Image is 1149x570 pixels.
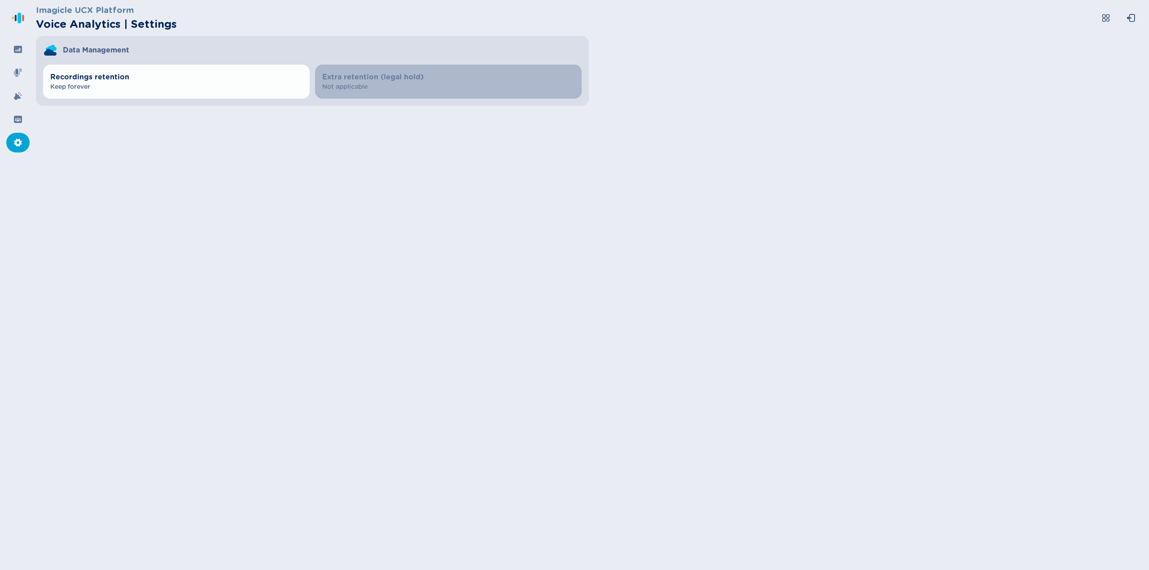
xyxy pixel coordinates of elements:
div: Alarms [6,86,30,106]
div: Recordings [6,63,30,83]
svg: mic-fill [13,68,22,77]
span: Extra retention (legal hold) [322,72,574,83]
span: Data Management [63,45,129,56]
div: Dashboard [6,39,30,59]
h3: Imagicle UCX Platform [36,4,177,16]
div: Settings [6,133,30,152]
button: Recordings retentionKeep forever [43,65,310,99]
svg: dashboard-filled [13,45,22,54]
span: Keep forever [50,83,303,91]
svg: box-arrow-left [1127,13,1136,22]
span: Recordings retention [50,72,303,83]
div: Groups [6,109,30,129]
svg: alarm-filled [13,91,22,100]
span: Not applicable [322,83,574,91]
h2: Voice Analytics | Settings [36,16,177,32]
button: Extra retention (legal hold)Not applicable [315,65,582,99]
svg: groups-filled [13,115,22,124]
